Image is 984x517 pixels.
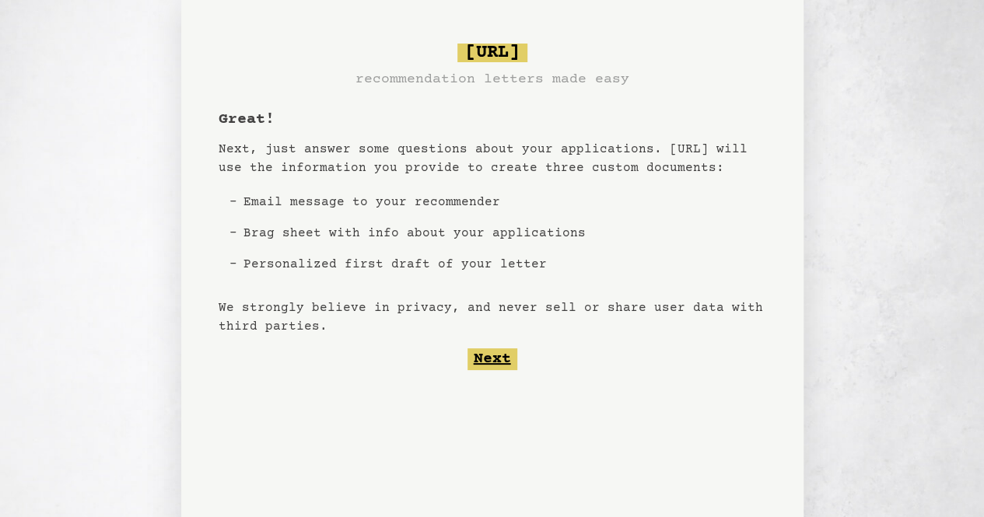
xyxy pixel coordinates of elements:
button: Next [467,348,517,370]
h1: Great! [219,109,275,131]
li: Brag sheet with info about your applications [237,218,592,249]
h3: recommendation letters made easy [355,68,629,90]
li: Email message to your recommender [237,187,592,218]
p: We strongly believe in privacy, and never sell or share user data with third parties. [219,299,766,336]
span: [URL] [457,44,527,62]
li: Personalized first draft of your letter [237,249,592,280]
p: Next, just answer some questions about your applications. [URL] will use the information you prov... [219,140,766,177]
